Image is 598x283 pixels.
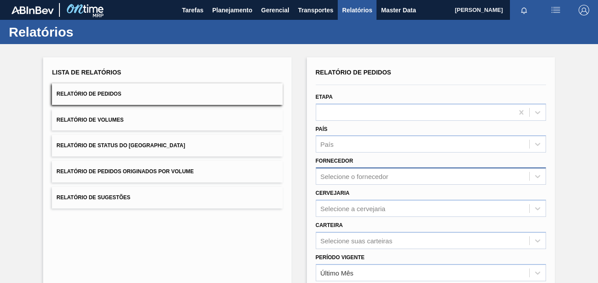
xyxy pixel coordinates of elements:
[381,5,416,15] span: Master Data
[316,94,333,100] label: Etapa
[52,187,282,209] button: Relatório de Sugestões
[298,5,333,15] span: Transportes
[510,4,538,16] button: Notificações
[316,69,391,76] span: Relatório de Pedidos
[56,168,194,175] span: Relatório de Pedidos Originados por Volume
[321,205,386,212] div: Selecione a cervejaria
[321,269,354,276] div: Último Mês
[56,194,130,201] span: Relatório de Sugestões
[316,254,365,261] label: Período Vigente
[56,91,121,97] span: Relatório de Pedidos
[9,27,165,37] h1: Relatórios
[11,6,54,14] img: TNhmsLtSVTkK8tSr43FrP2fwEKptu5GPRR3wAAAABJRU5ErkJggg==
[316,158,353,164] label: Fornecedor
[212,5,252,15] span: Planejamento
[321,173,388,180] div: Selecione o fornecedor
[316,190,350,196] label: Cervejaria
[550,5,561,15] img: userActions
[56,142,185,149] span: Relatório de Status do [GEOGRAPHIC_DATA]
[316,222,343,228] label: Carteira
[52,135,282,156] button: Relatório de Status do [GEOGRAPHIC_DATA]
[321,141,334,148] div: País
[52,69,121,76] span: Lista de Relatórios
[52,161,282,182] button: Relatório de Pedidos Originados por Volume
[52,109,282,131] button: Relatório de Volumes
[342,5,372,15] span: Relatórios
[261,5,289,15] span: Gerencial
[182,5,203,15] span: Tarefas
[316,126,328,132] label: País
[52,83,282,105] button: Relatório de Pedidos
[321,237,392,244] div: Selecione suas carteiras
[579,5,589,15] img: Logout
[56,117,123,123] span: Relatório de Volumes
